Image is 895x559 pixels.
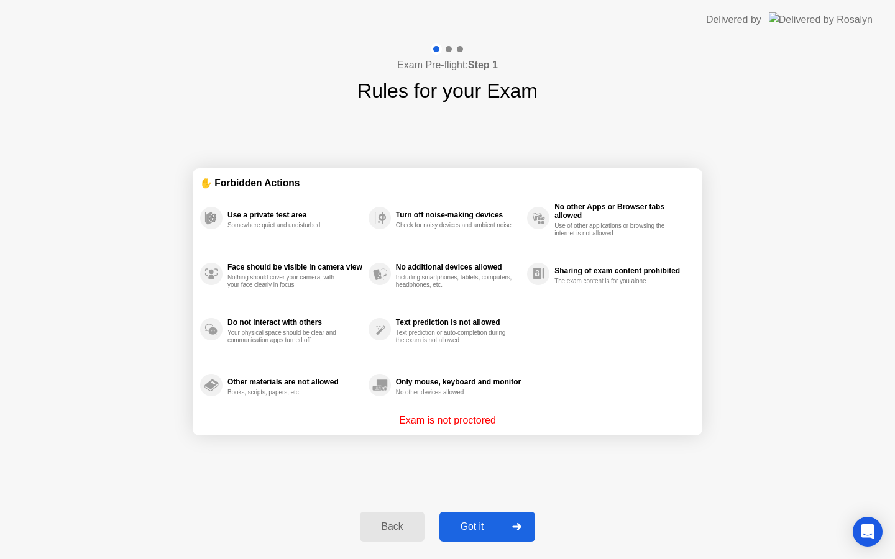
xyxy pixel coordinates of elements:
[227,389,345,396] div: Books, scripts, papers, etc
[364,521,420,532] div: Back
[227,211,362,219] div: Use a private test area
[396,274,513,289] div: Including smartphones, tablets, computers, headphones, etc.
[399,413,496,428] p: Exam is not proctored
[397,58,498,73] h4: Exam Pre-flight:
[554,266,689,275] div: Sharing of exam content prohibited
[439,512,535,542] button: Got it
[706,12,761,27] div: Delivered by
[396,318,521,327] div: Text prediction is not allowed
[396,389,513,396] div: No other devices allowed
[396,378,521,386] div: Only mouse, keyboard and monitor
[853,517,883,547] div: Open Intercom Messenger
[227,329,345,344] div: Your physical space should be clear and communication apps turned off
[769,12,873,27] img: Delivered by Rosalyn
[554,278,672,285] div: The exam content is for you alone
[227,274,345,289] div: Nothing should cover your camera, with your face clearly in focus
[468,60,498,70] b: Step 1
[227,222,345,229] div: Somewhere quiet and undisturbed
[360,512,424,542] button: Back
[227,263,362,271] div: Face should be visible in camera view
[227,318,362,327] div: Do not interact with others
[554,222,672,237] div: Use of other applications or browsing the internet is not allowed
[443,521,502,532] div: Got it
[357,76,538,106] h1: Rules for your Exam
[396,211,521,219] div: Turn off noise-making devices
[396,263,521,271] div: No additional devices allowed
[396,329,513,344] div: Text prediction or auto-completion during the exam is not allowed
[396,222,513,229] div: Check for noisy devices and ambient noise
[200,176,695,190] div: ✋ Forbidden Actions
[554,202,689,220] div: No other Apps or Browser tabs allowed
[227,378,362,386] div: Other materials are not allowed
